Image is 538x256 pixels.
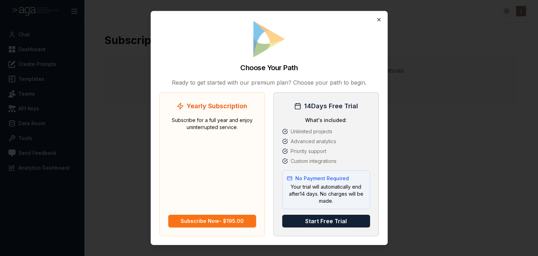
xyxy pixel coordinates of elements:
button: Start Free Trial [282,215,370,227]
li: Unlimited projects [282,128,370,135]
p: Subscribe for a full year and enjoy uninterrupted service. [168,117,256,209]
li: Priority support [282,148,370,155]
p: What's included: [282,117,370,124]
span: 14 Days Free Trial [304,101,358,111]
img: No hidden prompts [252,20,287,59]
button: Subscribe Now- $195.00 [168,215,256,227]
div: Subscribe Now - $195.00 [181,218,244,225]
span: No Payment Required [295,175,349,182]
li: Advanced analytics [282,138,370,145]
h2: Choose Your Path [240,63,298,73]
p: Your trial will automatically end after 14 days. No charges will be made. [287,183,365,205]
p: Ready to get started with our premium plan? Choose your path to begin. [159,78,379,87]
li: Custom integrations [282,158,370,165]
span: Yearly Subscription [187,101,247,111]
